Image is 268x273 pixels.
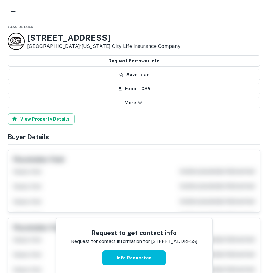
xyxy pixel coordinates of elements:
[8,83,260,94] button: Export CSV
[8,113,75,125] button: View Property Details
[8,69,260,80] button: Save Loan
[8,25,33,29] span: Loan Details
[8,97,260,108] button: More
[27,33,180,43] h3: [STREET_ADDRESS]
[8,55,260,67] button: Request Borrower Info
[236,223,268,253] iframe: Chat Widget
[71,238,150,245] p: Request for contact information for
[8,132,260,142] h4: Buyer Details
[151,238,197,245] p: [STREET_ADDRESS]
[27,43,180,50] p: [GEOGRAPHIC_DATA] •
[102,250,166,265] button: Info Requested
[71,228,197,238] h4: Request to get contact info
[82,43,180,49] a: [US_STATE] City Life Insurance Company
